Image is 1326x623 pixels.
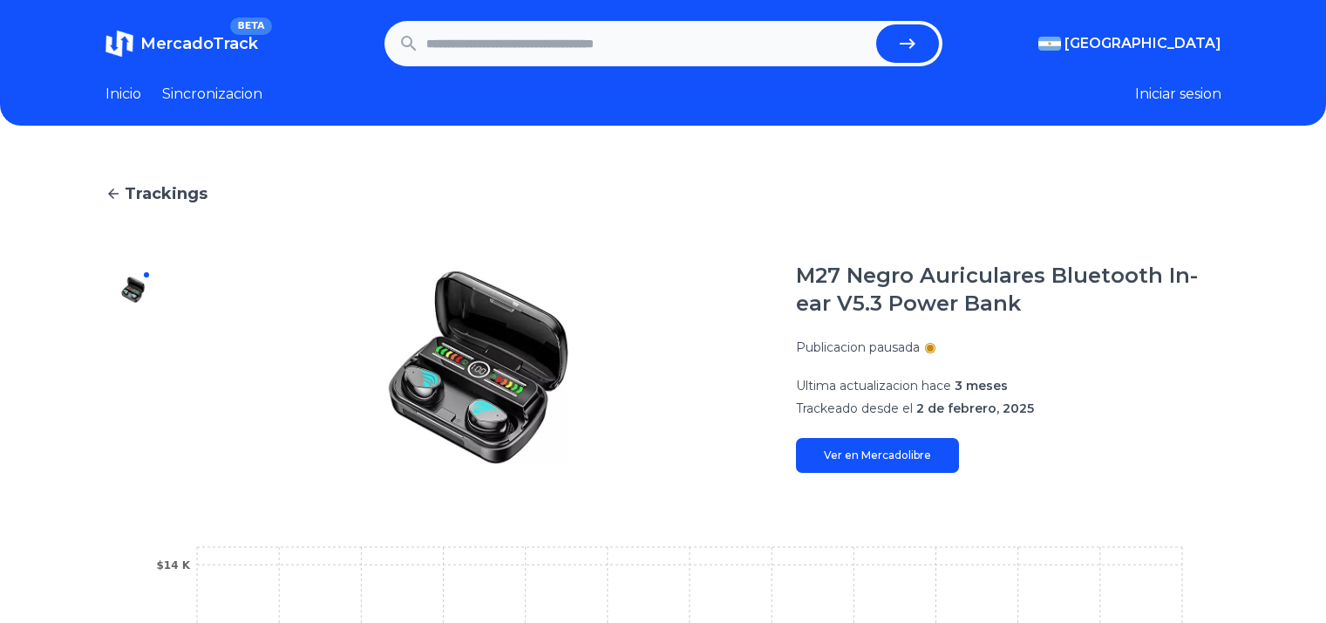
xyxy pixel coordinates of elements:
[125,181,207,206] span: Trackings
[105,84,141,105] a: Inicio
[796,339,920,356] p: Publicacion pausada
[796,378,951,394] span: Ultima actualizacion hace
[105,30,133,58] img: MercadoTrack
[1135,84,1221,105] button: Iniciar sesion
[1038,33,1221,54] button: [GEOGRAPHIC_DATA]
[230,17,271,35] span: BETA
[196,262,761,473] img: M27 Negro Auriculares Bluetooth In-ear V5.3 Power Bank
[796,262,1221,318] h1: M27 Negro Auriculares Bluetooth In-ear V5.3 Power Bank
[119,276,147,304] img: M27 Negro Auriculares Bluetooth In-ear V5.3 Power Bank
[796,400,913,416] span: Trackeado desde el
[796,438,959,473] a: Ver en Mercadolibre
[916,400,1034,416] span: 2 de febrero, 2025
[1064,33,1221,54] span: [GEOGRAPHIC_DATA]
[162,84,262,105] a: Sincronizacion
[156,559,190,572] tspan: $14 K
[140,34,258,53] span: MercadoTrack
[105,30,258,58] a: MercadoTrackBETA
[105,181,1221,206] a: Trackings
[955,378,1008,394] span: 3 meses
[1038,37,1061,51] img: Argentina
